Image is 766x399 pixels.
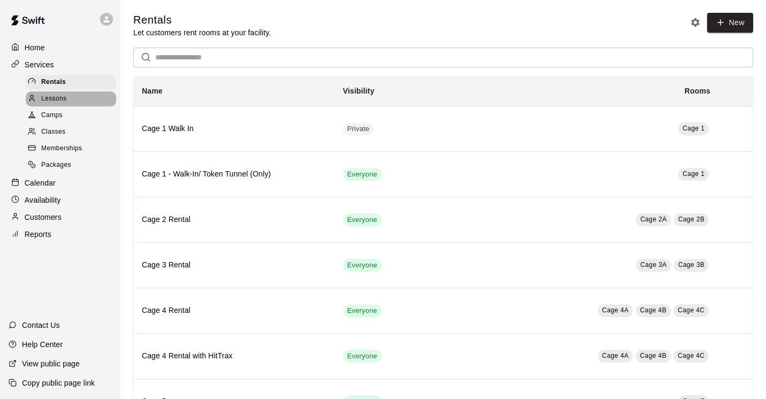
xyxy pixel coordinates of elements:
[9,175,112,191] a: Calendar
[25,42,45,53] p: Home
[343,260,382,271] span: Everyone
[142,350,326,362] h6: Cage 4 Rental with HitTrax
[133,27,271,38] p: Let customers rent rooms at your facility.
[343,350,382,363] div: This service is visible to all of your customers
[9,57,112,73] a: Services
[25,212,62,222] p: Customers
[26,157,120,174] a: Packages
[9,40,112,56] a: Home
[22,378,95,388] p: Copy public page link
[133,13,271,27] h5: Rentals
[41,127,65,137] span: Classes
[142,87,163,95] b: Name
[22,339,63,350] p: Help Center
[685,87,710,95] b: Rooms
[41,160,71,171] span: Packages
[26,75,116,90] div: Rentals
[26,141,120,157] a: Memberships
[343,168,382,181] div: This service is visible to all of your customers
[343,259,382,272] div: This service is visible to all of your customers
[343,215,382,225] span: Everyone
[343,213,382,226] div: This service is visible to all of your customers
[687,14,703,30] button: Rental settings
[343,122,374,135] div: This service is hidden, and can only be accessed via a direct link
[26,74,120,90] a: Rentals
[707,13,753,33] a: New
[142,259,326,271] h6: Cage 3 Rental
[142,123,326,135] h6: Cage 1 Walk In
[343,351,382,362] span: Everyone
[343,306,382,316] span: Everyone
[640,306,667,314] span: Cage 4B
[640,352,667,359] span: Cage 4B
[41,110,63,121] span: Camps
[26,91,116,106] div: Lessons
[25,229,51,240] p: Reports
[9,192,112,208] a: Availability
[22,358,80,369] p: View public page
[343,304,382,317] div: This service is visible to all of your customers
[26,141,116,156] div: Memberships
[9,226,112,242] a: Reports
[343,170,382,180] span: Everyone
[142,168,326,180] h6: Cage 1 - Walk-In/ Token Tunnel (Only)
[25,59,54,70] p: Services
[343,87,375,95] b: Visibility
[26,125,116,140] div: Classes
[142,305,326,317] h6: Cage 4 Rental
[142,214,326,226] h6: Cage 2 Rental
[640,216,667,223] span: Cage 2A
[9,209,112,225] a: Customers
[41,77,66,88] span: Rentals
[678,261,705,268] span: Cage 3B
[25,195,61,205] p: Availability
[41,143,82,154] span: Memberships
[26,108,116,123] div: Camps
[678,306,704,314] span: Cage 4C
[26,90,120,107] a: Lessons
[678,216,705,223] span: Cage 2B
[41,94,67,104] span: Lessons
[682,170,704,178] span: Cage 1
[26,158,116,173] div: Packages
[343,124,374,134] span: Private
[682,125,704,132] span: Cage 1
[26,108,120,124] a: Camps
[26,124,120,141] a: Classes
[602,306,629,314] span: Cage 4A
[22,320,60,331] p: Contact Us
[602,352,629,359] span: Cage 4A
[25,178,56,188] p: Calendar
[640,261,667,268] span: Cage 3A
[678,352,704,359] span: Cage 4C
